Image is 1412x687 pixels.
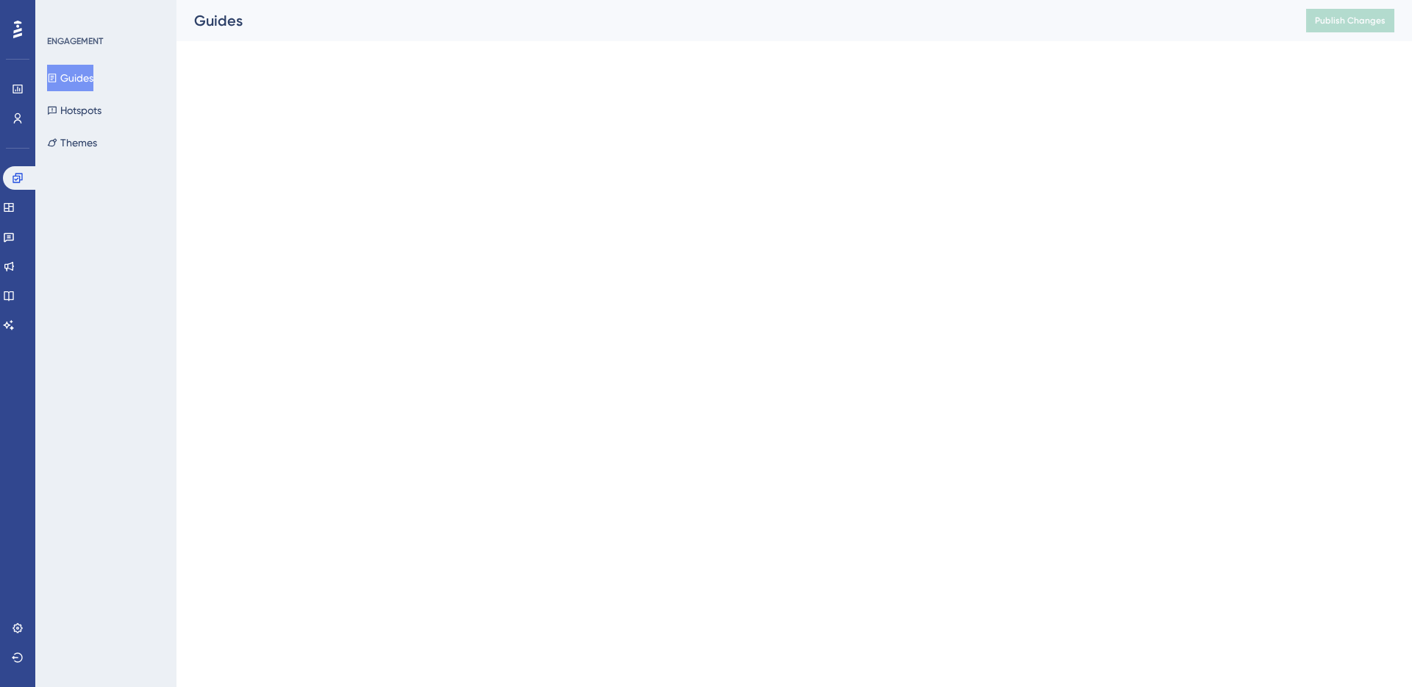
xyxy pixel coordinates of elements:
[1306,9,1394,32] button: Publish Changes
[47,35,103,47] div: ENGAGEMENT
[47,129,97,156] button: Themes
[194,10,1269,31] div: Guides
[47,97,101,124] button: Hotspots
[47,65,93,91] button: Guides
[1315,15,1386,26] span: Publish Changes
